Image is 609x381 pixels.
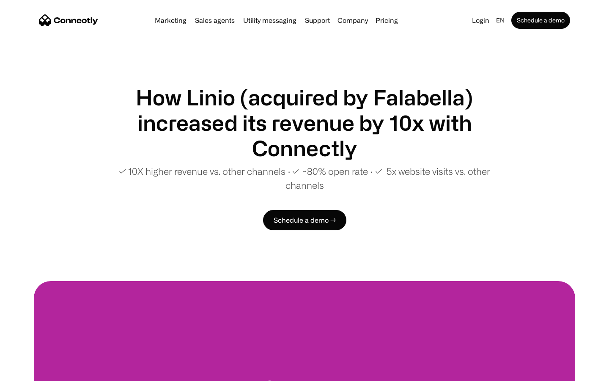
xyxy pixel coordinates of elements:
[240,17,300,24] a: Utility messaging
[101,164,507,192] p: ✓ 10X higher revenue vs. other channels ∙ ✓ ~80% open rate ∙ ✓ 5x website visits vs. other channels
[17,366,51,378] ul: Language list
[263,210,346,230] a: Schedule a demo →
[469,14,493,26] a: Login
[511,12,570,29] a: Schedule a demo
[337,14,368,26] div: Company
[8,365,51,378] aside: Language selected: English
[372,17,401,24] a: Pricing
[192,17,238,24] a: Sales agents
[302,17,333,24] a: Support
[496,14,505,26] div: en
[151,17,190,24] a: Marketing
[101,85,507,161] h1: How Linio (acquired by Falabella) increased its revenue by 10x with Connectly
